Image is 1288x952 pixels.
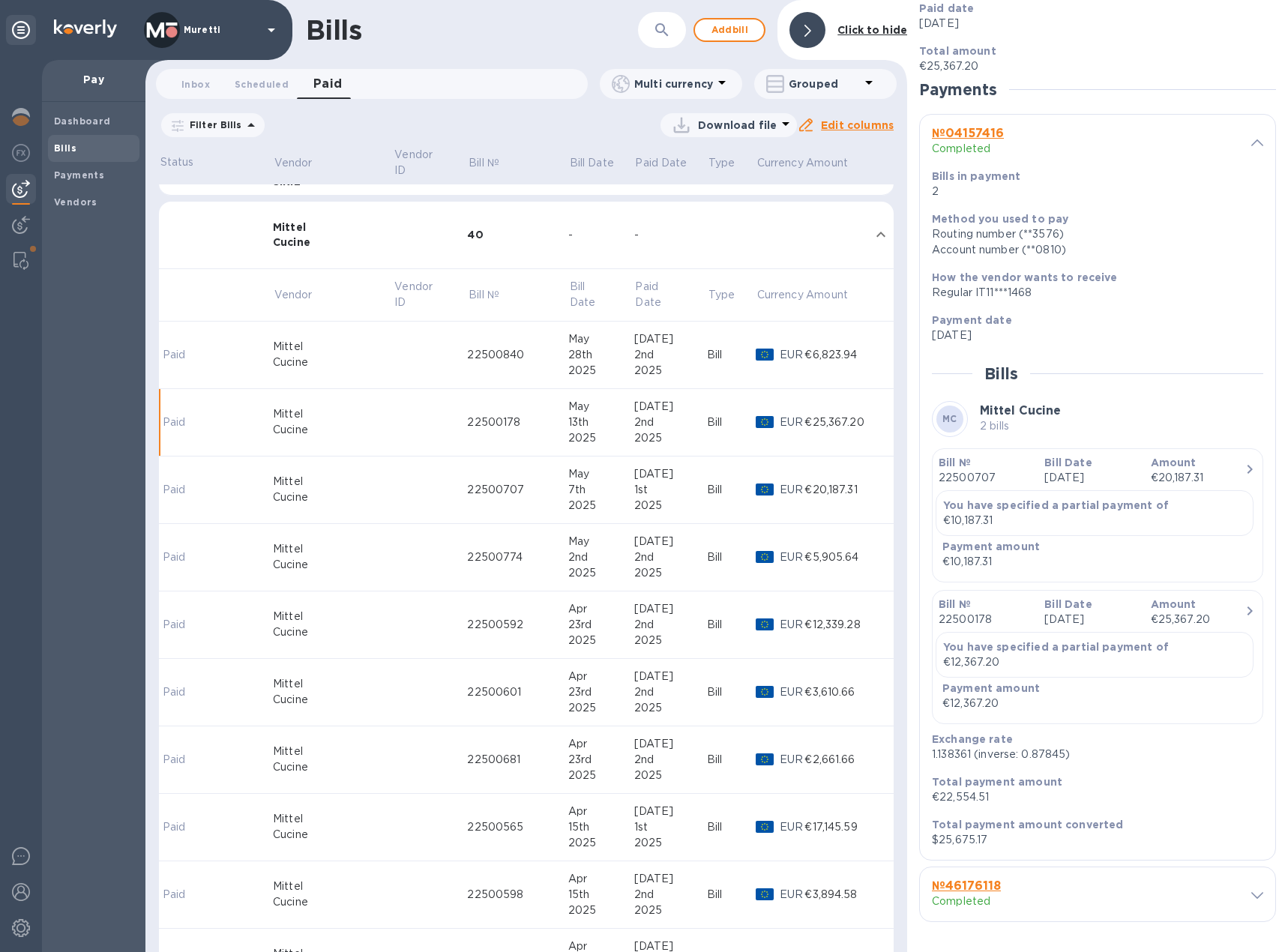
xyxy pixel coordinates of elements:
[568,768,634,783] div: 2025
[943,513,1246,528] p: €10,187.31
[634,633,707,648] div: 2025
[932,328,1251,343] p: [DATE]
[806,155,867,171] span: Amount
[780,819,804,835] p: EUR
[804,549,868,565] div: €5,905.64
[708,155,735,171] span: Type
[757,287,804,303] span: Currency
[1151,612,1245,627] div: €25,367.20
[942,682,1040,694] b: Payment amount
[163,819,220,835] p: Paid
[780,482,804,498] p: EUR
[160,154,223,170] p: Status
[804,752,868,768] div: €2,661.66
[274,287,313,303] p: Vendor
[54,72,133,87] p: Pay
[634,804,707,819] div: [DATE]
[932,448,1263,582] button: Bill №22500707Bill Date[DATE]Amount€20,187.31You have specified a partial payment of€10,187.31Pay...
[568,347,634,363] div: 28th
[932,213,1068,225] b: Method you used to pay
[273,355,394,370] div: Cucine
[919,45,996,57] b: Total amount
[804,415,868,430] div: €25,367.20
[568,466,634,482] div: May
[932,226,1251,242] div: Routing number (**3576)
[273,339,394,355] div: Mittel
[273,609,394,624] div: Mittel
[568,736,634,752] div: Apr
[634,227,707,243] div: -
[634,835,707,851] div: 2025
[634,903,707,918] div: 2025
[804,347,868,363] div: €6,823.94
[568,534,634,549] div: May
[568,482,634,498] div: 7th
[635,279,686,310] p: Paid Date
[939,470,1032,486] p: 22500707
[919,2,974,14] b: Paid date
[306,14,361,46] h1: Bills
[707,21,752,39] span: Add bill
[568,804,634,819] div: Apr
[273,220,394,235] div: Mittel
[804,887,868,903] div: €3,894.58
[163,347,220,363] p: Paid
[780,752,804,768] p: EUR
[932,879,1001,893] b: № 46176118
[634,331,707,347] div: [DATE]
[919,80,997,99] h2: Payments
[635,279,705,310] span: Paid Date
[980,403,1061,418] b: Mittel Cucine
[757,155,804,171] span: Currency
[568,363,634,379] div: 2025
[568,227,634,243] div: -
[568,565,634,581] div: 2025
[568,617,634,633] div: 23rd
[273,557,394,573] div: Cucine
[469,287,499,303] p: Bill №
[939,457,971,469] b: Bill №
[932,747,1251,762] p: 1.138361 (inverse: 0.87845)
[708,287,735,303] p: Type
[467,482,568,498] div: 22500707
[469,287,519,303] span: Bill №
[932,271,1118,283] b: How the vendor wants to receive
[932,126,1004,140] b: № 04157416
[163,549,220,565] p: Paid
[943,654,1246,670] p: €12,367.20
[163,752,220,768] p: Paid
[1044,457,1092,469] b: Bill Date
[932,141,1081,157] p: Completed
[568,331,634,347] div: May
[467,227,568,242] div: 40
[273,489,394,505] div: Cucine
[163,684,220,700] p: Paid
[469,155,519,171] span: Bill №
[274,287,332,303] span: Vendor
[1044,612,1138,627] p: [DATE]
[568,415,634,430] div: 13th
[54,142,76,154] b: Bills
[273,759,394,775] div: Cucine
[707,684,756,700] div: Bill
[12,144,30,162] img: Foreign exchange
[634,415,707,430] div: 2nd
[634,498,707,513] div: 2025
[568,633,634,648] div: 2025
[634,76,713,91] p: Multi currency
[163,415,220,430] p: Paid
[273,541,394,557] div: Mittel
[467,415,568,430] div: 22500178
[780,549,804,565] p: EUR
[570,155,614,171] p: Bill Date
[273,676,394,692] div: Mittel
[693,18,765,42] button: Addbill
[939,612,1032,627] p: 22500178
[568,601,634,617] div: Apr
[273,235,394,250] div: Cucine
[634,700,707,716] div: 2025
[932,733,1013,745] b: Exchange rate
[980,418,1061,434] p: 2 bills
[789,76,860,91] p: Grouped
